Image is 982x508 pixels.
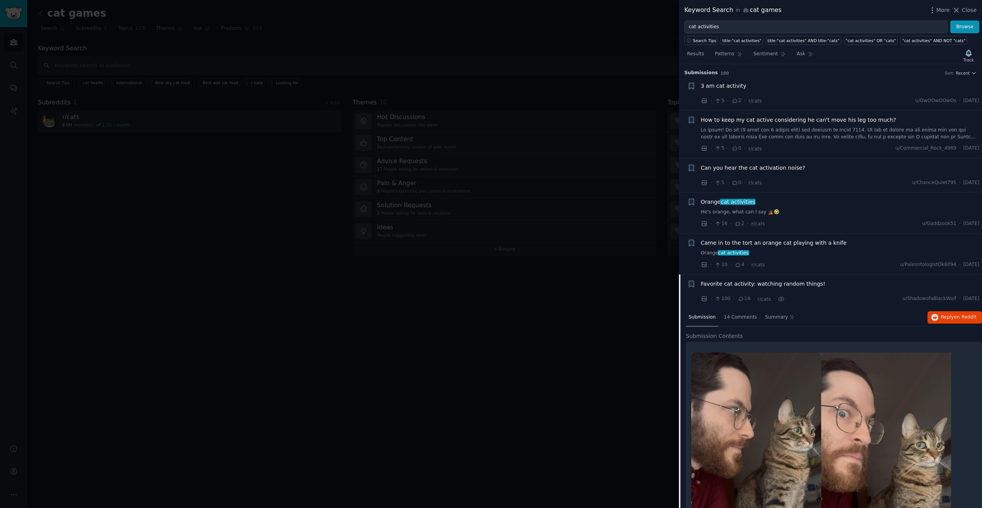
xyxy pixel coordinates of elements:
[922,220,956,227] span: u/Gaddzook51
[720,199,756,205] span: cat activities
[684,5,781,15] div: Keyword Search cat games
[956,70,977,76] button: Recent
[754,51,778,58] span: Sentiment
[774,295,775,303] span: ·
[959,97,961,104] span: ·
[954,314,977,320] span: on Reddit
[731,97,741,104] span: 2
[963,145,979,152] span: [DATE]
[736,7,740,14] span: in
[959,179,961,186] span: ·
[731,179,741,186] span: 0
[701,239,847,247] a: Came in to the tort an orange cat playing with a knife
[744,179,746,187] span: ·
[747,220,748,228] span: ·
[701,127,980,140] a: Lo ipsum! Do sit (9 amet con 6 adipis elit) sed doeiusm te Incid 7114. Ut lab et dolore ma ali en...
[797,51,805,58] span: Ask
[715,51,734,58] span: Patterns
[712,48,745,64] a: Patterns
[714,145,724,152] span: 5
[731,145,741,152] span: 0
[846,38,896,43] div: "cat activities" OR "cats"
[714,261,727,268] span: 10
[701,164,805,172] a: Can you hear the cat activation noise?
[945,70,953,76] div: Sort
[757,297,771,302] span: r/cats
[927,311,982,324] button: Replyon Reddit
[744,145,746,153] span: ·
[727,145,729,153] span: ·
[765,314,788,321] span: Summary
[684,70,718,77] span: Submission s
[963,295,979,302] span: [DATE]
[895,145,956,152] span: u/Commercial_Rock_4969
[693,38,716,43] span: Search Tips
[727,179,729,187] span: ·
[952,6,977,14] button: Close
[730,220,732,228] span: ·
[714,179,724,186] span: 5
[956,70,970,76] span: Recent
[959,145,961,152] span: ·
[710,145,712,153] span: ·
[701,280,825,288] a: Favorite cat activity: watching random things!
[710,220,712,228] span: ·
[766,36,841,45] a: title:"cat activities" AND title:"cats"
[751,48,789,64] a: Sentiment
[959,220,961,227] span: ·
[752,262,765,268] span: r/cats
[912,179,956,186] span: u/ChanceQuiet795
[718,250,749,256] span: cat activities
[710,261,712,269] span: ·
[714,97,724,104] span: 5
[963,97,979,104] span: [DATE]
[902,38,966,43] div: "cat activities" AND NOT "cats"
[961,48,977,64] button: Track
[753,295,755,303] span: ·
[744,97,746,105] span: ·
[735,220,744,227] span: 2
[941,314,977,321] span: Reply
[687,51,704,58] span: Results
[963,261,979,268] span: [DATE]
[963,57,974,63] div: Track
[701,198,755,206] a: Orangecat activities
[721,36,763,45] a: title:"cat activities"
[959,261,961,268] span: ·
[684,48,707,64] a: Results
[730,261,732,269] span: ·
[752,221,765,227] span: r/cats
[701,82,747,90] a: 3 am cat activity
[684,20,948,34] input: Try a keyword related to your business
[723,38,762,43] div: title:"cat activities"
[738,295,750,302] span: 14
[724,314,757,321] span: 14 Comments
[733,295,735,303] span: ·
[686,332,743,340] span: Submission Contents
[963,220,979,227] span: [DATE]
[684,36,718,45] button: Search Tips
[710,97,712,105] span: ·
[748,180,762,186] span: r/cats
[748,146,762,152] span: r/cats
[915,97,956,104] span: u/OwOOwOOwOs
[900,261,956,268] span: u/PaleontologistOk6094
[767,38,839,43] div: title:"cat activities" AND title:"cats"
[735,261,744,268] span: 4
[689,314,716,321] span: Submission
[701,116,896,124] a: How to keep my cat active considering he can't move his leg too much?
[748,98,762,104] span: r/cats
[928,6,950,14] button: More
[701,250,980,257] a: Orangecat activities
[714,220,727,227] span: 16
[959,295,961,302] span: ·
[747,261,748,269] span: ·
[727,97,729,105] span: ·
[950,20,979,34] button: Browse
[963,179,979,186] span: [DATE]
